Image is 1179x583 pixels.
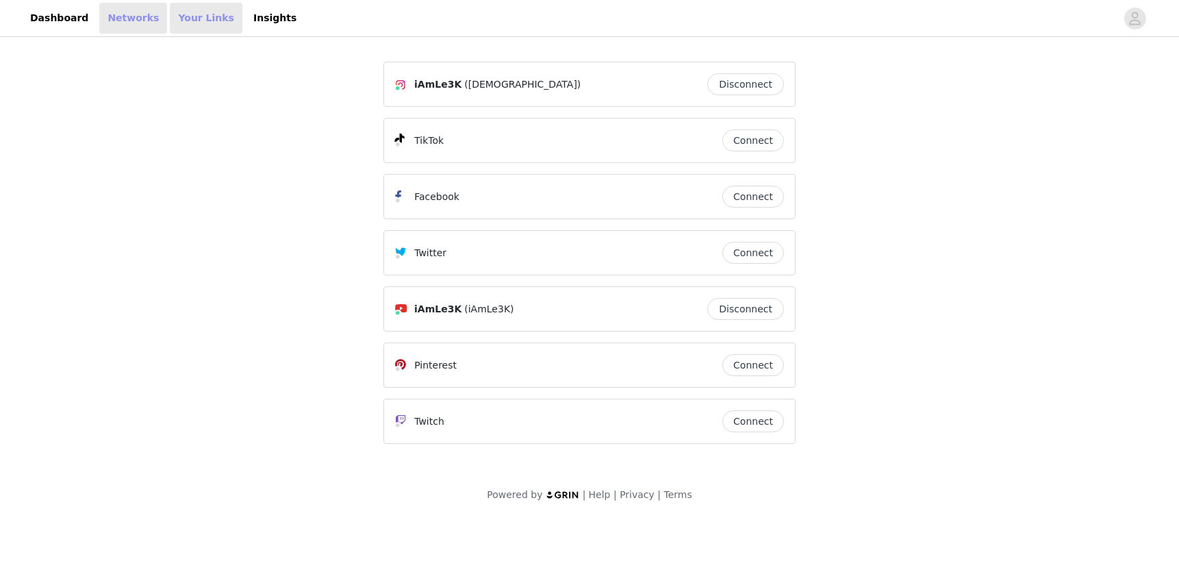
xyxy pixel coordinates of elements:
span: Powered by [487,489,542,500]
button: Disconnect [707,298,784,320]
p: TikTok [414,134,444,148]
span: | [583,489,586,500]
p: Pinterest [414,358,457,373]
button: Connect [722,186,784,208]
p: Twitter [414,246,446,260]
span: | [613,489,617,500]
button: Disconnect [707,73,784,95]
span: | [657,489,661,500]
button: Connect [722,354,784,376]
a: Networks [99,3,167,34]
img: Instagram Icon [395,79,406,90]
a: Your Links [170,3,242,34]
span: ([DEMOGRAPHIC_DATA]) [464,77,581,92]
p: Twitch [414,414,444,429]
a: Privacy [620,489,655,500]
span: iAmLe3K [414,302,461,317]
button: Connect [722,242,784,264]
a: Terms [663,489,692,500]
div: avatar [1128,8,1141,29]
p: Facebook [414,190,459,204]
a: Help [589,489,611,500]
img: logo [546,491,580,499]
button: Connect [722,129,784,151]
span: (iAmLe3K) [464,302,514,317]
button: Connect [722,410,784,432]
a: Insights [245,3,305,34]
a: Dashboard [22,3,97,34]
span: iAmLe3K [414,77,461,92]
